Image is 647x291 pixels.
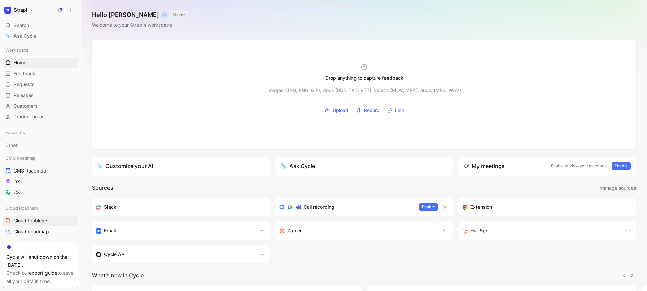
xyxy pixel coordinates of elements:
div: Other [3,140,78,150]
span: Cloud Roadmap [5,205,38,211]
a: Requests [3,79,78,89]
a: Cloud Roadmap [3,227,78,237]
div: Favorites [3,127,78,137]
h3: Email [104,227,116,235]
span: DX [13,178,20,185]
div: Workspace [3,45,78,55]
span: Cloud Roadmap [13,228,49,235]
h2: What’s new in Cycle [92,271,144,280]
h3: Slack [104,203,116,211]
h3: Cycle API [104,250,126,258]
span: Customers [13,103,38,109]
img: Strapi [4,7,11,14]
button: Link [385,105,406,115]
div: Capture feedback from anywhere on the web [462,203,619,211]
h3: Call recording [304,203,334,211]
span: Home [13,59,26,66]
span: Feedback [13,70,35,77]
a: CMS Roadmap [3,166,78,176]
a: Customize your AI [92,157,270,176]
a: Home [3,58,78,68]
div: Cloud RoadmapCloud ProblemsCloud Roadmap [3,203,78,237]
span: Other [5,142,18,149]
span: Record [364,106,380,114]
div: Sync your customers, send feedback and get updates in Slack [96,203,252,211]
span: Manage sources [599,184,636,192]
a: Cloud Problems [3,216,78,226]
div: Check our to save all your data in time. [6,269,74,285]
span: Cloud Problems [13,217,48,224]
div: Customize your AI [97,162,153,170]
div: Cloud Roadmap [3,203,78,213]
a: Customers [3,101,78,111]
div: My meetings [464,162,505,170]
div: Cycle will shut down on the [DATE]. [6,253,74,269]
div: Ask Cycle [281,162,315,170]
div: CMS Roadmap [3,153,78,163]
div: Record & transcribe meetings from Zoom, Meet & Teams. [279,203,414,211]
span: Link [395,106,404,114]
a: Ask Cycle [3,31,78,41]
span: Ask Cycle [13,32,36,40]
h3: Zapier [287,227,302,235]
div: Forward emails to your feedback inbox [96,227,252,235]
div: Capture feedback from thousands of sources with Zapier (survey results, recordings, sheets, etc). [279,227,436,235]
span: Requests [13,81,35,88]
span: Enable [422,204,435,210]
div: Sync customers & send feedback from custom sources. Get inspired by our favorite use case [96,250,252,258]
div: Search [3,20,78,30]
a: export guide [29,270,57,276]
button: Record [353,105,382,115]
a: Feedback [3,69,78,79]
a: CX [3,187,78,197]
h1: Hello [PERSON_NAME] ❄️ [92,11,187,19]
button: Manage sources [599,184,636,192]
div: CMS RoadmapCMS RoadmapDXCX [3,153,78,197]
span: Search [13,21,29,29]
div: Drop anything to capture feedback [325,74,403,82]
button: Enable [419,203,438,211]
h2: Sources [92,184,113,192]
span: CMS Roadmap [13,167,47,174]
a: DX [3,177,78,187]
span: Workspace [5,47,29,53]
button: Enable [612,162,631,170]
div: Welcome to your Strapi’s workspace [92,21,187,29]
span: Upload [333,106,348,114]
span: Releases [13,92,34,99]
div: Other [3,140,78,152]
span: Enable [615,163,628,169]
h3: HubSpot [470,227,490,235]
button: Upload [322,105,351,115]
span: CMS Roadmap [5,155,36,161]
p: Enable to view your meetings [551,163,606,169]
button: MAKER [171,11,187,18]
button: StrapiStrapi [3,5,36,15]
span: Favorites [5,129,25,136]
div: Images (JPG, PNG, GIF), docs (PDF, TXT, VTT), videos (MOV, MP4), audio (MP3, WAV) [267,86,461,95]
span: Product areas [13,113,45,120]
span: CX [13,189,20,196]
h1: Strapi [14,7,27,13]
a: Releases [3,90,78,100]
a: Product areas [3,112,78,122]
button: Ask Cycle [275,157,453,176]
h3: Extension [470,203,492,211]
